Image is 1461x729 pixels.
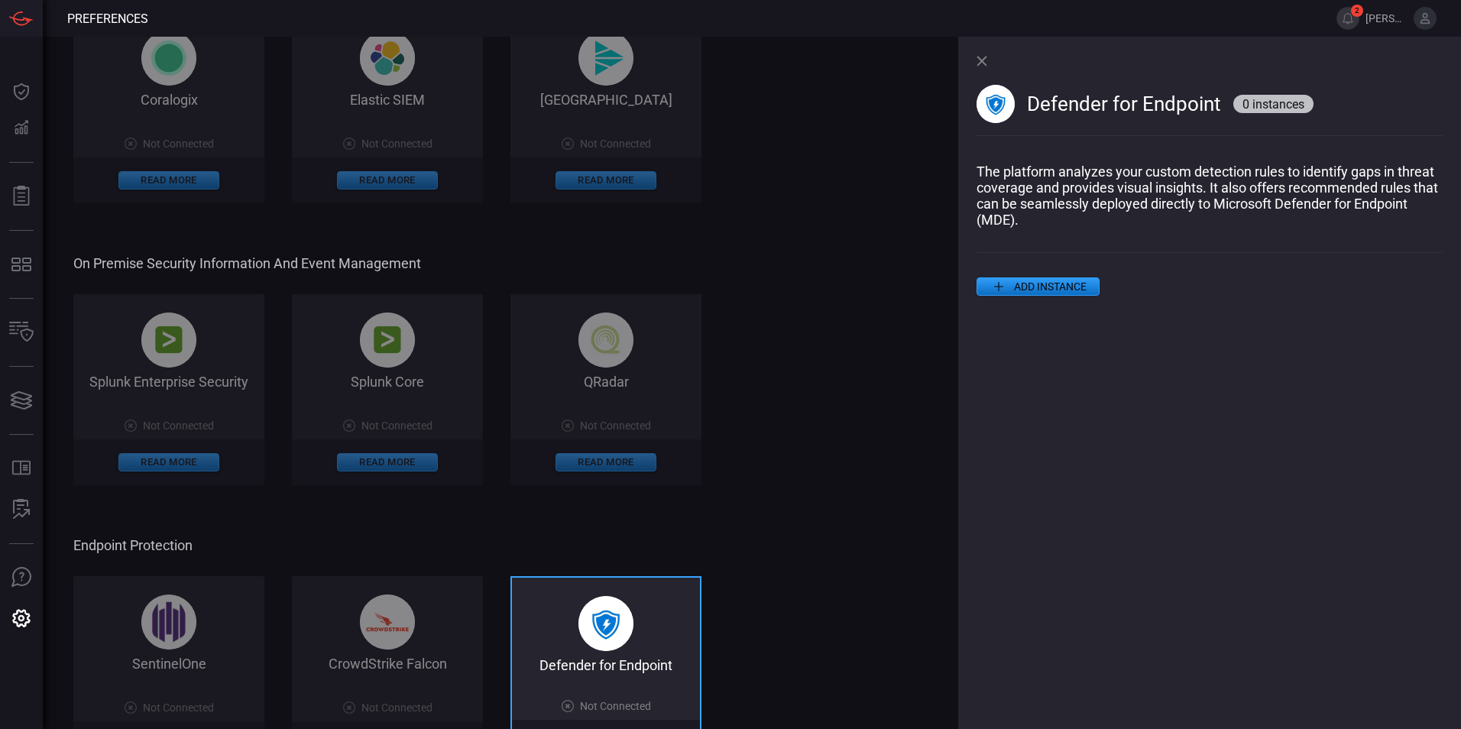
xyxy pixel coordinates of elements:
div: Defender for Endpoint [512,657,700,673]
button: MITRE - Detection Posture [3,246,40,283]
button: Ask Us A Question [3,559,40,596]
img: microsoft_defender-D-kA0Dc-.png [977,85,1015,123]
button: ALERT ANALYSIS [3,491,40,528]
span: Defender for Endpoint [1027,92,1221,115]
span: 0 [1242,97,1249,112]
button: Reports [3,178,40,215]
img: microsoft_defender-D-kA0Dc-.png [578,596,633,651]
span: [PERSON_NAME].[PERSON_NAME] [1365,12,1408,24]
button: 2 [1336,7,1359,30]
span: instances [1252,97,1304,112]
button: Inventory [3,314,40,351]
button: Preferences [3,601,40,637]
span: Endpoint Protection [73,537,969,553]
button: Detections [3,110,40,147]
button: ADD INSTANCE [977,277,1100,296]
span: On Premise Security Information and Event Management [73,255,969,271]
button: Rule Catalog [3,450,40,487]
p: The platform analyzes your custom detection rules to identify gaps in threat coverage and provide... [977,164,1443,228]
span: 2 [1351,5,1363,17]
button: Cards [3,382,40,419]
span: Preferences [67,11,148,26]
button: Dashboard [3,73,40,110]
span: Not Connected [580,700,651,712]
